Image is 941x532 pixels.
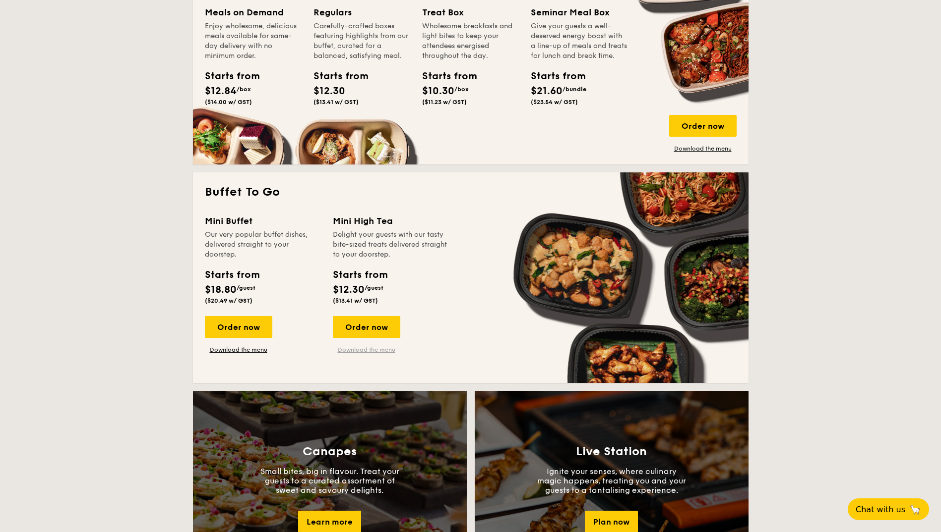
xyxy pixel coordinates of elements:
span: ($13.41 w/ GST) [314,99,359,106]
span: $12.84 [205,85,237,97]
div: Wholesome breakfasts and light bites to keep your attendees energised throughout the day. [422,21,519,61]
div: Starts from [422,69,467,84]
span: /box [237,86,251,93]
span: ($11.23 w/ GST) [422,99,467,106]
span: $12.30 [333,284,365,296]
span: Chat with us [856,505,905,514]
span: $10.30 [422,85,454,97]
div: Mini High Tea [333,214,449,228]
div: Starts from [205,69,250,84]
div: Seminar Meal Box [531,5,627,19]
span: ($23.54 w/ GST) [531,99,578,106]
div: Mini Buffet [205,214,321,228]
div: Meals on Demand [205,5,302,19]
div: Give your guests a well-deserved energy boost with a line-up of meals and treats for lunch and br... [531,21,627,61]
span: $21.60 [531,85,563,97]
span: $12.30 [314,85,345,97]
div: Delight your guests with our tasty bite-sized treats delivered straight to your doorstep. [333,230,449,260]
div: Order now [669,115,737,137]
p: Small bites, big in flavour. Treat your guests to a curated assortment of sweet and savoury delig... [255,467,404,495]
span: ($20.49 w/ GST) [205,297,252,304]
div: Starts from [314,69,358,84]
a: Download the menu [205,346,272,354]
div: Carefully-crafted boxes featuring highlights from our buffet, curated for a balanced, satisfying ... [314,21,410,61]
div: Regulars [314,5,410,19]
h3: Canapes [303,445,357,459]
span: 🦙 [909,504,921,515]
span: /guest [237,284,255,291]
h3: Live Station [576,445,647,459]
button: Chat with us🦙 [848,498,929,520]
a: Download the menu [669,145,737,153]
div: Order now [333,316,400,338]
div: Our very popular buffet dishes, delivered straight to your doorstep. [205,230,321,260]
div: Enjoy wholesome, delicious meals available for same-day delivery with no minimum order. [205,21,302,61]
span: ($13.41 w/ GST) [333,297,378,304]
p: Ignite your senses, where culinary magic happens, treating you and your guests to a tantalising e... [537,467,686,495]
div: Starts from [333,267,387,282]
span: /bundle [563,86,586,93]
span: /box [454,86,469,93]
span: ($14.00 w/ GST) [205,99,252,106]
div: Starts from [205,267,259,282]
a: Download the menu [333,346,400,354]
h2: Buffet To Go [205,184,737,200]
div: Starts from [531,69,575,84]
div: Treat Box [422,5,519,19]
div: Order now [205,316,272,338]
span: $18.80 [205,284,237,296]
span: /guest [365,284,383,291]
